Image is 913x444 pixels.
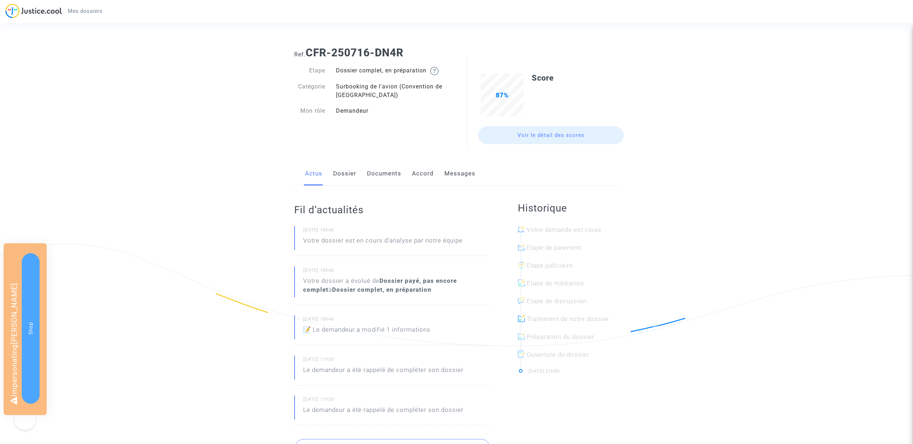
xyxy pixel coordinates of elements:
[27,322,34,335] span: Stop
[289,66,331,75] div: Etape
[303,227,489,236] small: [DATE] 18h46
[478,126,624,144] a: Voir le détail des scores
[303,236,463,249] p: Votre dossier est en cours d'analyse par notre équipe
[527,226,601,233] span: Votre demande est close
[496,91,509,99] span: 87%
[331,82,456,99] div: Surbooking de l'avion (Convention de [GEOGRAPHIC_DATA])
[332,286,432,293] b: Dossier complet, en préparation
[303,396,489,405] small: [DATE] 11h53
[294,51,306,58] span: Ref.
[22,253,40,404] button: Stop
[305,162,322,185] a: Actus
[367,162,401,185] a: Documents
[532,73,554,82] b: Score
[331,107,456,115] div: Demandeur
[289,82,331,99] div: Catégorie
[306,46,403,59] b: CFR-250716-DN4R
[518,202,619,214] h2: Historique
[333,162,356,185] a: Dossier
[430,67,439,75] img: help.svg
[303,267,489,276] small: [DATE] 18h46
[303,356,489,366] small: [DATE] 11h53
[303,366,464,378] p: Le demandeur a été rappelé de compléter son dossier
[68,8,102,14] span: Mes dossiers
[62,6,108,16] a: Mes dossiers
[303,325,430,338] p: 📝 Le demandeur a modifié 1 informations
[412,162,434,185] a: Accord
[5,4,62,18] img: jc-logo.svg
[331,66,456,75] div: Dossier complet, en préparation
[303,277,457,293] b: Dossier payé, pas encore complet
[303,316,489,325] small: [DATE] 18h46
[294,204,489,216] h2: Fil d’actualités
[444,162,475,185] a: Messages
[4,243,47,415] div: Impersonating
[303,405,464,418] p: Le demandeur a été rappelé de compléter son dossier
[14,408,36,430] iframe: Help Scout Beacon - Open
[289,107,331,115] div: Mon rôle
[303,276,489,294] div: Votre dossier a évolué de à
